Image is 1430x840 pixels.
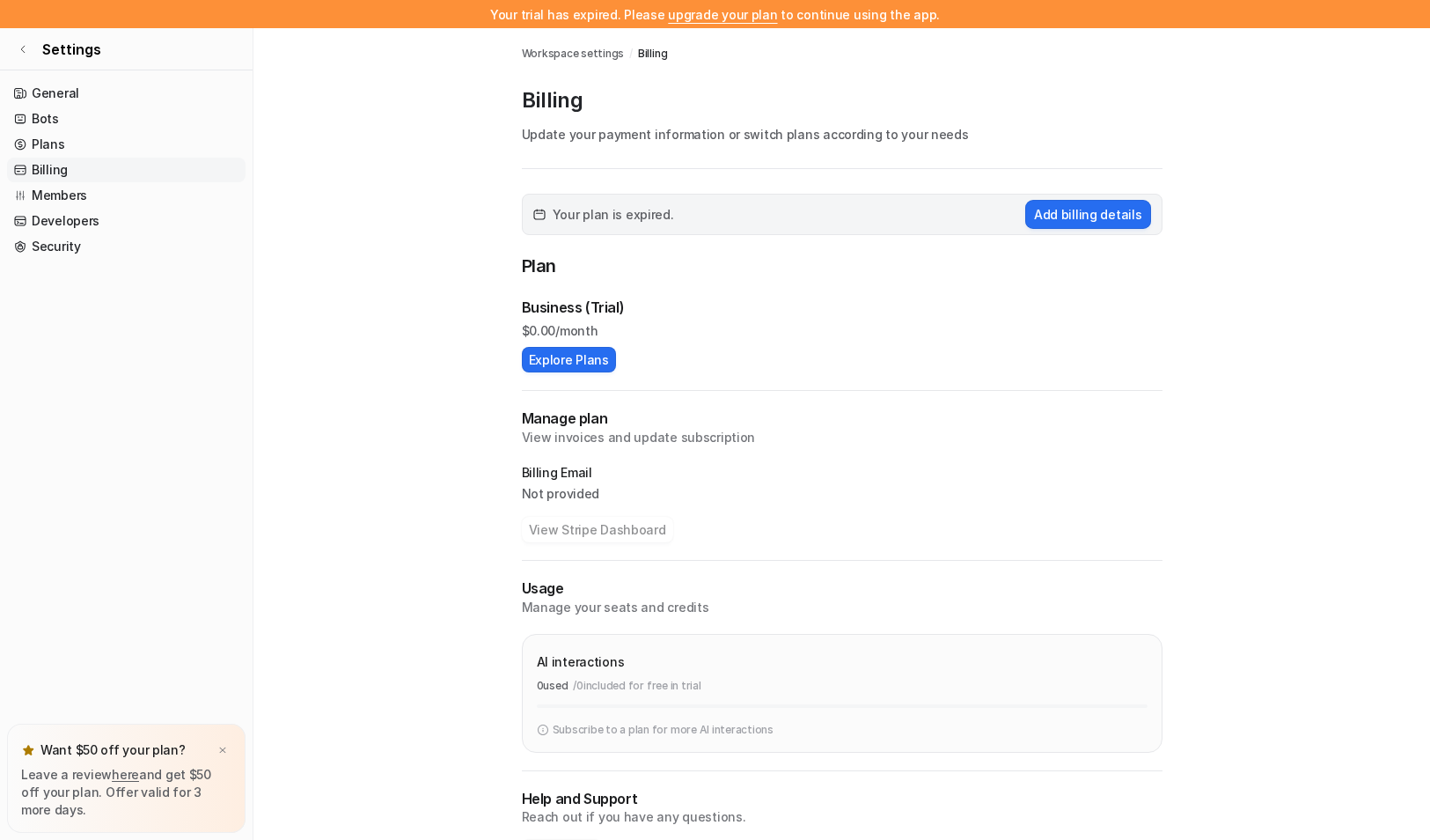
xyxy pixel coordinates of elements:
img: star [21,743,35,757]
a: Plans [7,132,246,157]
p: Manage your seats and credits [522,599,1162,616]
p: Plan [522,253,1162,283]
p: / 0 included for free in trial [573,678,700,694]
p: Billing Email [522,464,1162,482]
h2: Manage plan [522,409,1162,429]
span: Settings [42,39,101,60]
button: View Stripe Dashboard [522,517,673,542]
p: Help and Support [522,789,1162,809]
span: / [629,46,633,62]
a: Members [7,183,246,208]
span: Your plan is expired. [553,205,674,224]
a: Security [7,234,246,259]
a: upgrade your plan [668,7,777,22]
button: Add billing details [1025,200,1151,229]
a: Billing [7,158,246,182]
p: Not provided [522,485,1162,503]
p: View invoices and update subscription [522,429,1162,446]
img: x [217,745,228,756]
p: Leave a review and get $50 off your plan. Offer valid for 3 more days. [21,766,231,819]
p: Subscribe to a plan for more AI interactions [553,722,774,738]
a: Billing [638,46,667,62]
p: $ 0.00/month [522,321,1162,340]
a: General [7,81,246,106]
img: calender-icon.svg [533,209,546,221]
button: Explore Plans [522,347,616,372]
p: Update your payment information or switch plans according to your needs [522,125,1162,144]
a: Workspace settings [522,46,625,62]
p: 0 used [537,678,568,694]
p: AI interactions [537,652,625,671]
p: Reach out if you have any questions. [522,808,1162,826]
p: Usage [522,578,1162,599]
p: Want $50 off your plan? [40,741,186,759]
a: Developers [7,209,246,233]
p: Business (Trial) [522,297,625,318]
a: Bots [7,107,246,131]
a: here [112,767,139,782]
p: Billing [522,86,1162,114]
